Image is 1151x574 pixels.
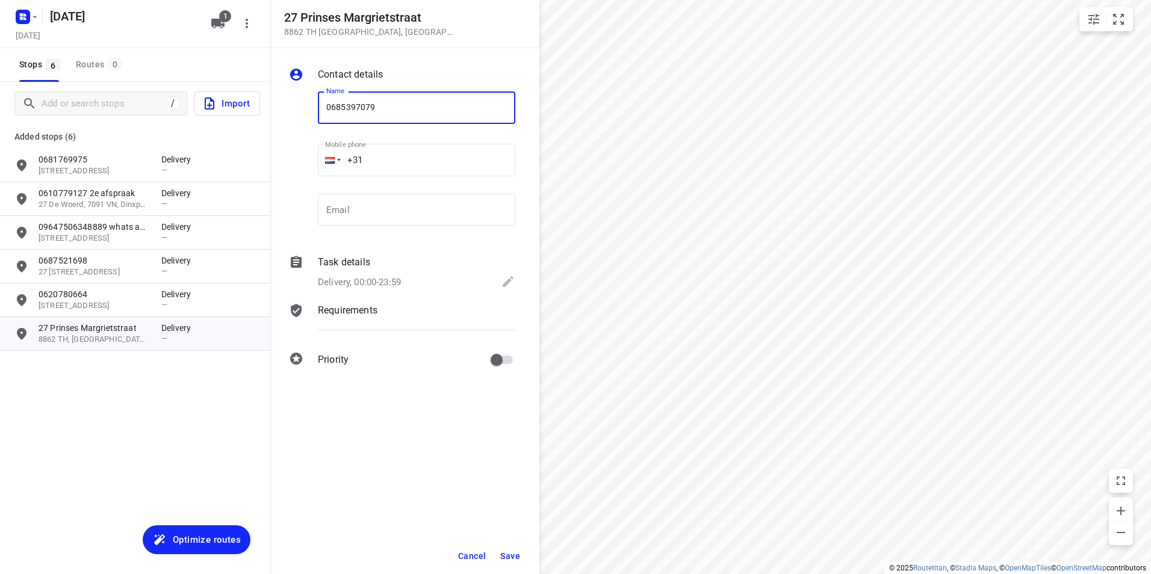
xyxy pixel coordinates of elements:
[19,57,64,72] span: Stops
[318,276,401,289] p: Delivery, 00:00-23:59
[39,255,149,267] p: 0687521698
[289,303,515,339] div: Requirements
[161,334,167,343] span: —
[45,7,201,26] h5: Rename
[39,267,149,278] p: 27 [STREET_ADDRESS]
[143,525,250,554] button: Optimize routes
[1082,7,1106,31] button: Map settings
[161,255,197,267] p: Delivery
[289,67,515,84] div: Contact details
[161,300,167,309] span: —
[458,551,486,561] span: Cancel
[318,67,383,82] p: Contact details
[161,187,197,199] p: Delivery
[39,322,149,334] p: 27 Prinses Margrietstraat
[318,144,341,176] div: Netherlands: + 31
[1106,7,1131,31] button: Fit zoom
[194,91,260,116] button: Import
[161,288,197,300] p: Delivery
[39,288,149,300] p: 0620780664
[166,97,179,110] div: /
[39,165,149,177] p: 4 Brederostraat, 3881 KA, Putten, NL
[161,199,167,208] span: —
[1056,564,1106,572] a: OpenStreetMap
[11,28,45,42] h5: Project date
[42,94,166,113] input: Add or search stops
[318,353,349,367] p: Priority
[318,303,377,318] p: Requirements
[318,144,515,176] input: 1 (702) 123-4567
[76,57,126,72] div: Routes
[1005,564,1051,572] a: OpenMapTiles
[501,274,515,289] svg: Edit
[913,564,947,572] a: Routetitan
[14,129,255,144] p: Added stops (6)
[161,233,167,242] span: —
[284,11,453,25] h5: 27 Prinses Margrietstraat
[187,91,260,116] a: Import
[453,545,491,567] button: Cancel
[161,221,197,233] p: Delivery
[955,564,996,572] a: Stadia Maps
[206,11,230,35] button: 1
[39,153,149,165] p: 0681769975
[39,233,149,244] p: 145 Schieringerweg, 8924 GL, Leeuwarden, NL
[108,58,122,70] span: 0
[289,255,515,291] div: Task detailsDelivery, 00:00-23:59
[39,187,149,199] p: 0610779127 2e afspraak
[325,141,366,148] label: Mobile phone
[495,545,525,567] button: Save
[39,300,149,312] p: 28 Robinsonstraat, 8923 AS, Leeuwarden, NL
[46,59,60,71] span: 6
[173,532,241,548] span: Optimize routes
[39,199,149,211] p: 27 De Woerd, 7091 VN, Dinxperlo, NL
[161,322,197,334] p: Delivery
[889,564,1146,572] li: © 2025 , © , © © contributors
[202,96,250,111] span: Import
[318,255,370,270] p: Task details
[161,165,167,174] span: —
[1079,7,1133,31] div: small contained button group
[39,334,149,345] p: 8862 TH, [GEOGRAPHIC_DATA], [GEOGRAPHIC_DATA]
[161,267,167,276] span: —
[39,221,149,233] p: 09647506348889 whats app
[219,10,231,22] span: 1
[284,27,453,37] p: 8862 TH [GEOGRAPHIC_DATA] , [GEOGRAPHIC_DATA]
[235,11,259,35] button: More
[161,153,197,165] p: Delivery
[500,551,520,561] span: Save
